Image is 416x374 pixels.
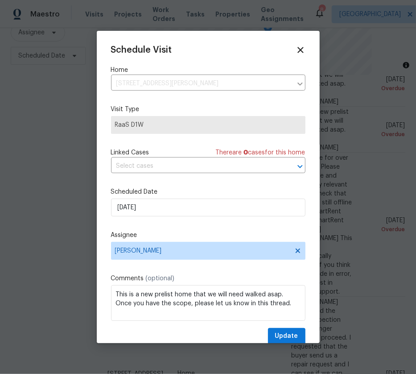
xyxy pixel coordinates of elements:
[111,231,305,240] label: Assignee
[275,331,298,342] span: Update
[146,275,175,282] span: (optional)
[268,328,305,345] button: Update
[115,121,301,129] span: RaaS D1W
[244,150,248,156] span: 0
[111,285,305,321] textarea: This is a new prelist home that we will need walked asap. Once you have the scope, please let us ...
[111,187,305,196] label: Scheduled Date
[111,274,305,283] label: Comments
[111,46,172,54] span: Schedule Visit
[115,247,290,254] span: [PERSON_NAME]
[111,199,305,216] input: M/D/YYYY
[296,45,305,55] span: Close
[111,66,305,75] label: Home
[111,105,305,114] label: Visit Type
[216,148,305,157] span: There are case s for this home
[111,159,280,173] input: Select cases
[111,148,149,157] span: Linked Cases
[111,77,292,91] input: Enter in an address
[294,160,306,173] button: Open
